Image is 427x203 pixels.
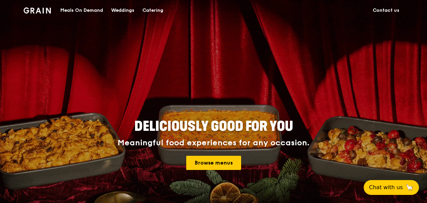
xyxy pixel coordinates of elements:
[92,138,335,148] div: Meaningful food experiences for any occasion.
[369,183,403,192] span: Chat with us
[60,0,103,21] div: Meals On Demand
[142,0,163,21] div: Catering
[134,118,293,135] span: Deliciously good for you
[138,0,167,21] a: Catering
[364,180,419,195] button: Chat with us🦙
[186,156,241,170] a: Browse menus
[24,7,51,13] img: Grain
[405,183,414,192] span: 🦙
[107,0,138,21] a: Weddings
[369,0,403,21] a: Contact us
[111,0,134,21] div: Weddings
